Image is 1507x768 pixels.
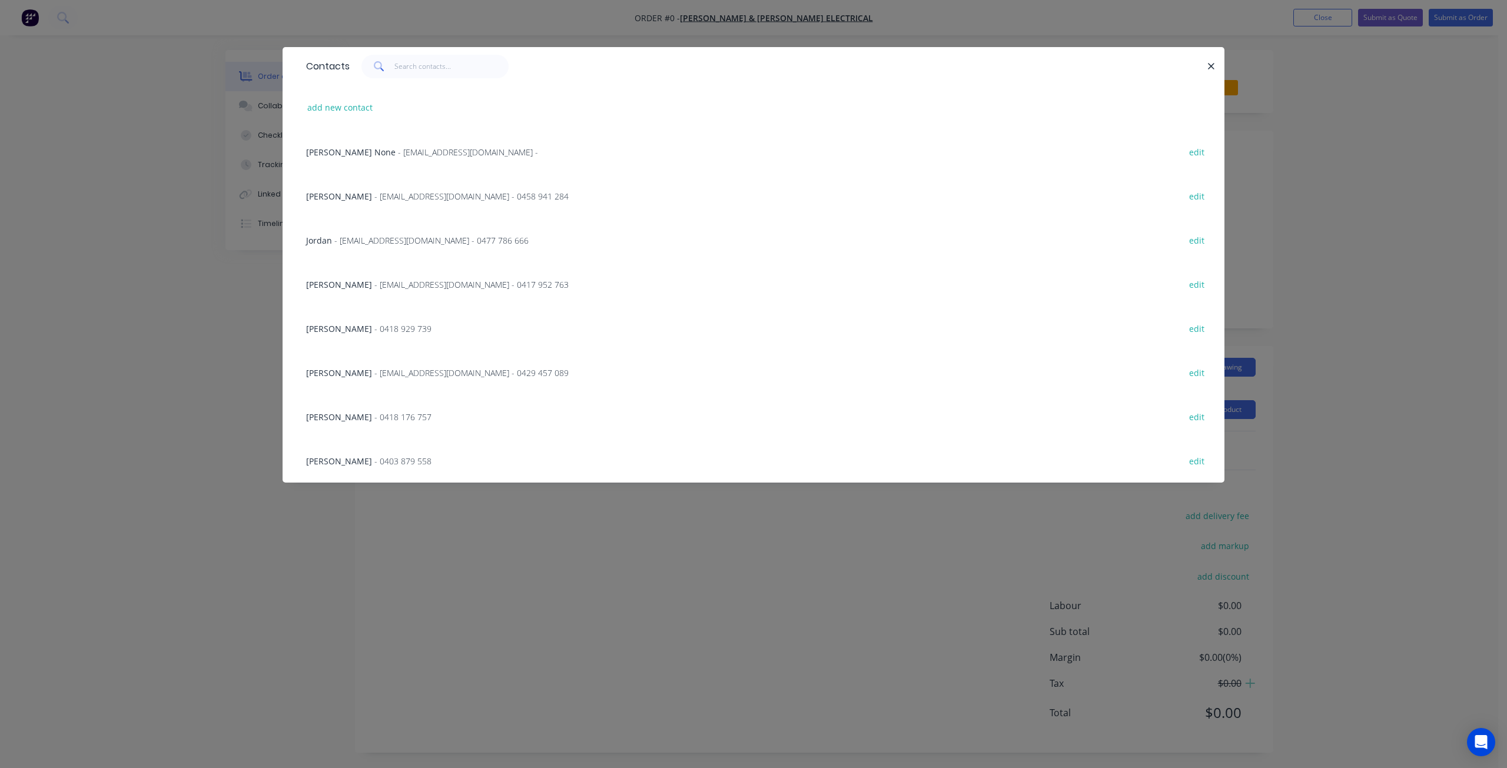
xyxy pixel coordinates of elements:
[1183,232,1210,248] button: edit
[374,456,431,467] span: - 0403 879 558
[306,191,372,202] span: [PERSON_NAME]
[306,456,372,467] span: [PERSON_NAME]
[374,279,569,290] span: - [EMAIL_ADDRESS][DOMAIN_NAME] - 0417 952 763
[301,99,379,115] button: add new contact
[306,411,372,423] span: [PERSON_NAME]
[306,323,372,334] span: [PERSON_NAME]
[1183,453,1210,468] button: edit
[1183,408,1210,424] button: edit
[1183,144,1210,159] button: edit
[1183,188,1210,204] button: edit
[306,235,332,246] span: Jordan
[1183,364,1210,380] button: edit
[1183,320,1210,336] button: edit
[334,235,529,246] span: - [EMAIL_ADDRESS][DOMAIN_NAME] - 0477 786 666
[374,411,431,423] span: - 0418 176 757
[374,367,569,378] span: - [EMAIL_ADDRESS][DOMAIN_NAME] - 0429 457 089
[398,147,538,158] span: - [EMAIL_ADDRESS][DOMAIN_NAME] -
[300,48,350,85] div: Contacts
[306,147,396,158] span: [PERSON_NAME] None
[374,323,431,334] span: - 0418 929 739
[1467,728,1495,756] div: Open Intercom Messenger
[1183,276,1210,292] button: edit
[306,367,372,378] span: [PERSON_NAME]
[374,191,569,202] span: - [EMAIL_ADDRESS][DOMAIN_NAME] - 0458 941 284
[394,55,509,78] input: Search contacts...
[306,279,372,290] span: [PERSON_NAME]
